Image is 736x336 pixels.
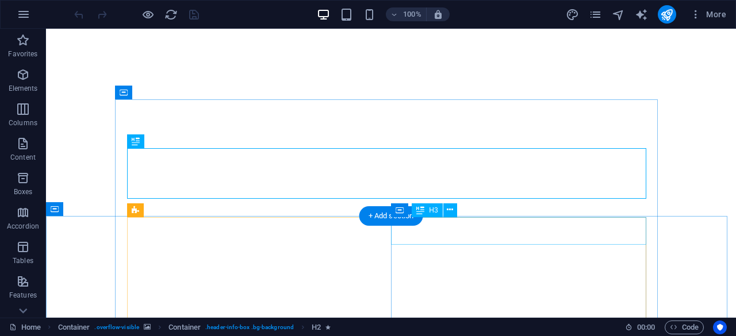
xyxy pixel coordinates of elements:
button: reload [164,7,178,21]
i: Element contains an animation [325,324,331,330]
a: Click to cancel selection. Double-click to open Pages [9,320,41,334]
p: Features [9,291,37,300]
span: 00 00 [637,320,655,334]
span: Click to select. Double-click to edit [312,320,321,334]
span: . header-info-box .bg-background [205,320,294,334]
span: H3 [429,207,438,214]
span: Click to select. Double-click to edit [168,320,201,334]
i: Navigator [612,8,625,21]
p: Boxes [14,187,33,196]
i: Publish [660,8,673,21]
p: Favorites [8,49,37,59]
i: On resize automatically adjust zoom level to fit chosen device. [433,9,443,20]
button: More [685,5,731,24]
p: Columns [9,118,37,128]
i: Reload page [164,8,178,21]
button: Code [665,320,704,334]
p: Elements [9,84,38,93]
button: Click here to leave preview mode and continue editing [141,7,155,21]
span: : [645,323,647,331]
div: + Add section [359,206,423,226]
button: navigator [612,7,626,21]
p: Accordion [7,222,39,231]
i: Pages (Ctrl+Alt+S) [589,8,602,21]
button: Usercentrics [713,320,727,334]
button: 100% [386,7,427,21]
p: Tables [13,256,33,265]
i: Design (Ctrl+Alt+Y) [566,8,579,21]
i: This element contains a background [144,324,151,330]
button: text_generator [635,7,649,21]
span: Click to select. Double-click to edit [58,320,90,334]
nav: breadcrumb [58,320,331,334]
button: design [566,7,580,21]
span: Code [670,320,699,334]
i: AI Writer [635,8,648,21]
span: . overflow-visible [94,320,139,334]
span: More [690,9,726,20]
h6: Session time [625,320,655,334]
button: pages [589,7,603,21]
p: Content [10,153,36,162]
h6: 100% [403,7,421,21]
button: publish [658,5,676,24]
